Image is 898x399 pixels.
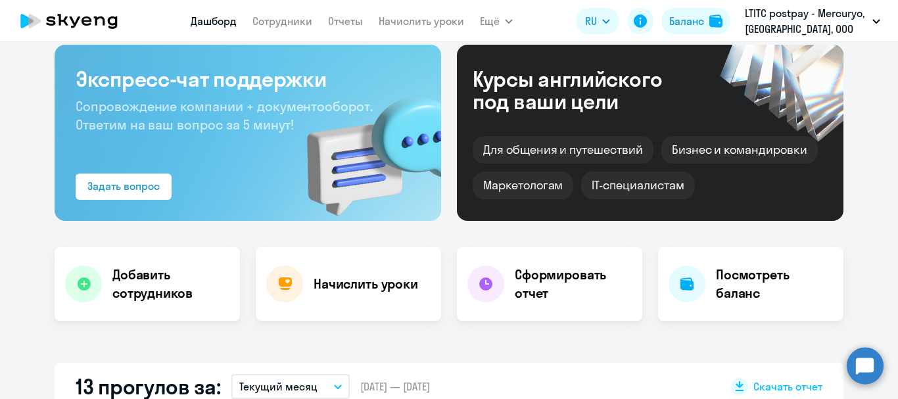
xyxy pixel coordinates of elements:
span: Скачать отчет [753,379,822,394]
h4: Посмотреть баланс [716,266,833,302]
h4: Добавить сотрудников [112,266,229,302]
div: Баланс [669,13,704,29]
button: RU [576,8,619,34]
span: Ещё [480,13,500,29]
div: Для общения и путешествий [473,136,653,164]
h4: Начислить уроки [314,275,418,293]
button: Задать вопрос [76,174,172,200]
a: Дашборд [191,14,237,28]
div: Бизнес и командировки [661,136,818,164]
button: Балансbalance [661,8,730,34]
span: [DATE] — [DATE] [360,379,430,394]
p: Текущий месяц [239,379,318,394]
p: LTITC postpay - Mercuryo, [GEOGRAPHIC_DATA], ООО [745,5,867,37]
a: Отчеты [328,14,363,28]
h4: Сформировать отчет [515,266,632,302]
a: Сотрудники [252,14,312,28]
a: Начислить уроки [379,14,464,28]
span: Сопровождение компании + документооборот. Ответим на ваш вопрос за 5 минут! [76,98,373,133]
div: Маркетологам [473,172,573,199]
button: Текущий месяц [231,374,350,399]
button: Ещё [480,8,513,34]
img: balance [709,14,722,28]
span: RU [585,13,597,29]
div: IT-специалистам [581,172,694,199]
h3: Экспресс-чат поддержки [76,66,420,92]
img: bg-img [288,73,441,221]
button: LTITC postpay - Mercuryo, [GEOGRAPHIC_DATA], ООО [738,5,887,37]
div: Курсы английского под ваши цели [473,68,697,112]
div: Задать вопрос [87,178,160,194]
